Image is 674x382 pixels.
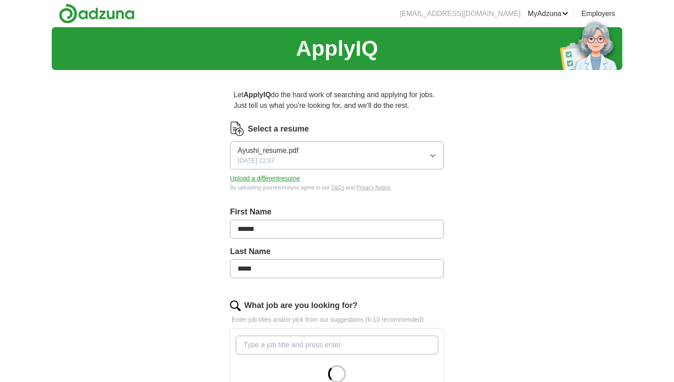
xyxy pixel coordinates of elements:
a: Employers [581,8,615,19]
p: Enter job titles and/or pick from our suggestions (6-10 recommended) [230,315,444,324]
label: Select a resume [248,123,309,135]
a: MyAdzuna [528,8,569,19]
img: CV Icon [230,122,244,136]
a: T&Cs [331,185,345,191]
span: Ayushi_resume.pdf [238,145,299,156]
li: [EMAIL_ADDRESS][DOMAIN_NAME] [400,8,521,19]
strong: ApplyIQ [243,91,271,99]
span: [DATE] 22:07 [238,156,275,165]
button: Ayushi_resume.pdf[DATE] 22:07 [230,141,444,169]
h1: ApplyIQ [296,33,378,65]
label: Last Name [230,246,444,258]
button: Upload a differentresume [230,174,300,183]
img: Adzuna logo [59,4,135,24]
input: Type a job title and press enter [236,336,438,354]
label: First Name [230,206,444,218]
a: Privacy Notice [356,185,390,191]
label: What job are you looking for? [244,300,358,312]
p: Let do the hard work of searching and applying for jobs. Just tell us what you're looking for, an... [230,86,444,115]
div: By uploading your resume you agree to our and . [230,184,444,192]
img: search.png [230,300,241,311]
